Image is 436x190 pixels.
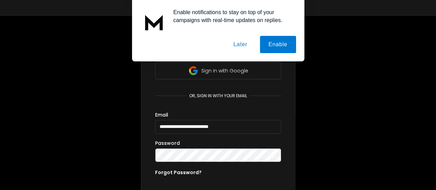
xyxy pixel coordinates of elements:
[155,62,281,79] button: Sign in with Google
[260,36,296,53] button: Enable
[155,141,180,146] label: Password
[140,8,168,36] img: notification icon
[201,67,248,74] p: Sign in with Google
[186,93,250,99] p: or, sign in with your email
[155,112,168,117] label: Email
[155,169,202,176] p: Forgot Password?
[225,36,256,53] button: Later
[168,8,296,24] div: Enable notifications to stay on top of your campaigns with real-time updates on replies.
